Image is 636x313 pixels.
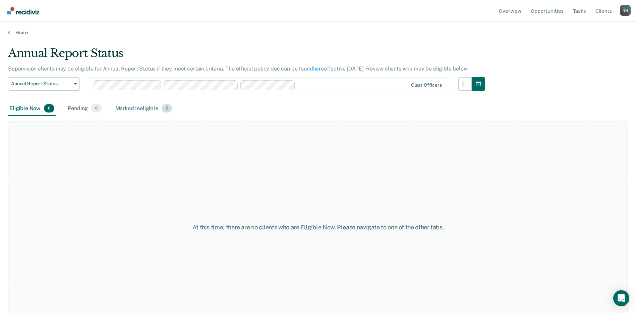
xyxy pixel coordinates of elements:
div: Annual Report Status [8,46,485,65]
button: Annual Report Status [8,77,80,91]
span: 2 [162,104,172,113]
span: 0 [44,104,54,113]
div: Open Intercom Messenger [613,290,629,306]
div: N N [620,5,631,16]
span: 0 [91,104,102,113]
img: Recidiviz [7,7,39,14]
a: here [313,65,324,72]
div: Marked Ineligible2 [114,101,174,116]
div: Eligible Now0 [8,101,56,116]
div: At this time, there are no clients who are Eligible Now. Please navigate to one of the other tabs. [163,224,473,231]
span: Annual Report Status [11,81,71,87]
div: Pending0 [66,101,103,116]
div: Clear officers [411,82,442,88]
button: Profile dropdown button [620,5,631,16]
p: Supervision clients may be eligible for Annual Report Status if they meet certain criteria. The o... [8,65,468,72]
a: Home [8,30,628,36]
